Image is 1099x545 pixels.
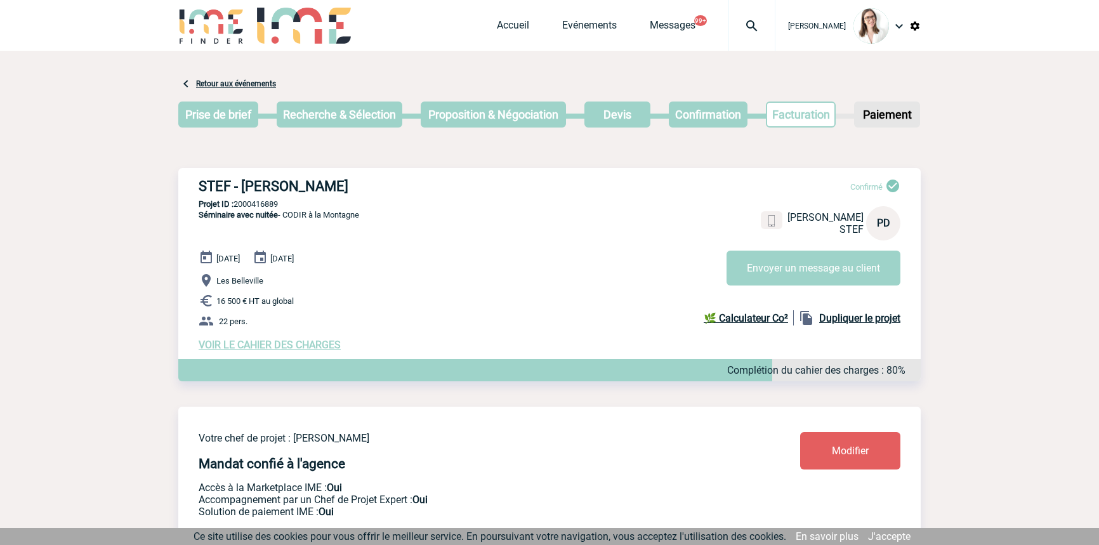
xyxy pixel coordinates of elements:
[704,310,794,325] a: 🌿 Calculateur Co²
[199,210,278,220] span: Séminaire avec nuitée
[855,103,919,126] p: Paiement
[422,103,565,126] p: Proposition & Négociation
[199,432,725,444] p: Votre chef de projet : [PERSON_NAME]
[788,22,846,30] span: [PERSON_NAME]
[178,8,244,44] img: IME-Finder
[796,530,859,542] a: En savoir plus
[270,254,294,263] span: [DATE]
[199,339,341,351] a: VOIR LE CAHIER DES CHARGES
[727,251,900,286] button: Envoyer un message au client
[216,254,240,263] span: [DATE]
[278,103,401,126] p: Recherche & Sélection
[650,19,695,37] a: Messages
[412,494,428,506] b: Oui
[766,215,777,227] img: portable.png
[877,217,890,229] span: PD
[216,276,263,286] span: Les Belleville
[219,317,247,326] span: 22 pers.
[839,223,864,235] span: STEF
[199,494,725,506] p: Prestation payante
[670,103,746,126] p: Confirmation
[767,103,835,126] p: Facturation
[497,19,529,37] a: Accueil
[819,312,900,324] b: Dupliquer le projet
[199,178,579,194] h3: STEF - [PERSON_NAME]
[586,103,649,126] p: Devis
[199,456,345,471] h4: Mandat confié à l'agence
[704,312,788,324] b: 🌿 Calculateur Co²
[178,199,921,209] p: 2000416889
[832,445,869,457] span: Modifier
[799,310,814,325] img: file_copy-black-24dp.png
[868,530,911,542] a: J'accepte
[216,296,294,306] span: 16 500 € HT au global
[694,15,707,26] button: 99+
[327,482,342,494] b: Oui
[194,530,786,542] span: Ce site utilise des cookies pour vous offrir le meilleur service. En poursuivant votre navigation...
[180,103,257,126] p: Prise de brief
[199,482,725,494] p: Accès à la Marketplace IME :
[199,199,234,209] b: Projet ID :
[319,506,334,518] b: Oui
[787,211,864,223] span: [PERSON_NAME]
[850,182,883,192] span: Confirmé
[196,79,276,88] a: Retour aux événements
[199,210,359,220] span: - CODIR à la Montagne
[562,19,617,37] a: Evénements
[853,8,889,44] img: 122719-0.jpg
[199,506,725,518] p: Conformité aux process achat client, Prise en charge de la facturation, Mutualisation de plusieur...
